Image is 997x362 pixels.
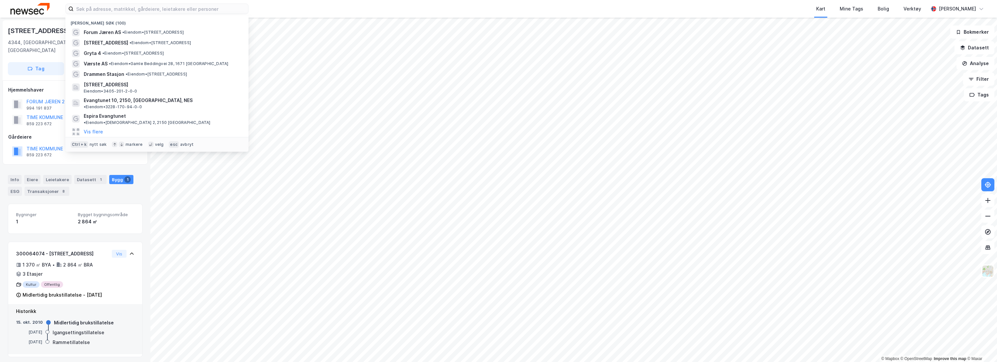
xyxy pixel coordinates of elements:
span: Espira Evangtunet [84,112,126,120]
div: 2 864 ㎡ [78,218,134,226]
div: Mine Tags [840,5,863,13]
a: OpenStreetMap [901,356,932,361]
div: Transaksjoner [25,187,69,196]
span: • [129,40,131,45]
div: 1 [124,176,131,183]
button: Vis flere [84,128,103,136]
div: 4344, [GEOGRAPHIC_DATA], [GEOGRAPHIC_DATA] [8,39,116,54]
div: ESG [8,187,22,196]
div: avbryt [180,142,194,147]
div: Kontrollprogram for chat [964,331,997,362]
div: Verktøy [903,5,921,13]
div: [STREET_ADDRESS] [8,26,72,36]
input: Søk på adresse, matrikkel, gårdeiere, leietakere eller personer [74,4,248,14]
span: Eiendom • Gamle Beddingvei 28, 1671 [GEOGRAPHIC_DATA] [109,61,228,66]
div: 1 [16,218,73,226]
div: Midlertidig brukstillatelse - [DATE] [23,291,102,299]
button: Tags [964,88,994,101]
span: Gryta 4 [84,49,101,57]
span: • [84,104,86,109]
button: Analyse [956,57,994,70]
span: • [84,120,86,125]
div: esc [169,141,179,148]
span: [STREET_ADDRESS] [84,81,241,89]
span: Eiendom • 3405-201-2-0-0 [84,89,137,94]
div: markere [126,142,143,147]
img: Z [982,265,994,277]
span: • [122,30,124,35]
span: Eiendom • [STREET_ADDRESS] [129,40,191,45]
button: Datasett [954,41,994,54]
span: Eiendom • [STREET_ADDRESS] [126,72,187,77]
span: Evangtunet 10, 2150, [GEOGRAPHIC_DATA], NES [84,96,193,104]
div: 15. okt. 2010 [16,319,43,325]
div: [DATE] [16,329,42,335]
div: 994 191 837 [26,106,52,111]
div: nytt søk [90,142,107,147]
div: Eiere [24,175,41,184]
div: 300064074 - [STREET_ADDRESS] [16,250,109,258]
span: [STREET_ADDRESS] [84,39,128,47]
div: Bygg [109,175,133,184]
div: Midlertidig brukstillatelse [54,319,114,327]
div: Leietakere [43,175,72,184]
div: Hjemmelshaver [8,86,142,94]
span: Bygget bygningsområde [78,212,134,217]
button: Bokmerker [950,26,994,39]
span: Værste AS [84,60,108,68]
div: 859 223 672 [26,121,52,127]
div: Ctrl + k [71,141,88,148]
iframe: Chat Widget [964,331,997,362]
div: Kart [816,5,825,13]
div: 1 [97,176,104,183]
span: Eiendom • [DEMOGRAPHIC_DATA] 2, 2150 [GEOGRAPHIC_DATA] [84,120,211,125]
div: Datasett [74,175,107,184]
button: Filter [963,73,994,86]
button: Vis [112,250,127,258]
div: Bolig [878,5,889,13]
div: Historikk [16,307,134,315]
span: Bygninger [16,212,73,217]
div: 3 Etasjer [23,270,43,278]
img: newsec-logo.f6e21ccffca1b3a03d2d.png [10,3,50,14]
span: Drammen Stasjon [84,70,124,78]
div: [DATE] [16,339,42,345]
span: Eiendom • [STREET_ADDRESS] [102,51,164,56]
div: [PERSON_NAME] [939,5,976,13]
div: 8 [60,188,67,195]
div: [PERSON_NAME] søk (100) [65,15,249,27]
span: • [102,51,104,56]
div: 2 864 ㎡ BRA [63,261,93,269]
div: Info [8,175,22,184]
span: Eiendom • 3228-170-94-0-0 [84,104,142,110]
div: Igangsettingstillatelse [53,329,104,336]
button: Tag [8,62,64,75]
span: Forum Jæren AS [84,28,121,36]
span: • [109,61,111,66]
div: Gårdeiere [8,133,142,141]
div: • [52,262,55,267]
div: Rammetillatelse [53,338,90,346]
div: 1 370 ㎡ BYA [23,261,51,269]
span: • [126,72,128,77]
div: 859 223 672 [26,152,52,158]
a: Improve this map [934,356,966,361]
a: Mapbox [881,356,899,361]
div: velg [155,142,164,147]
span: Eiendom • [STREET_ADDRESS] [122,30,184,35]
